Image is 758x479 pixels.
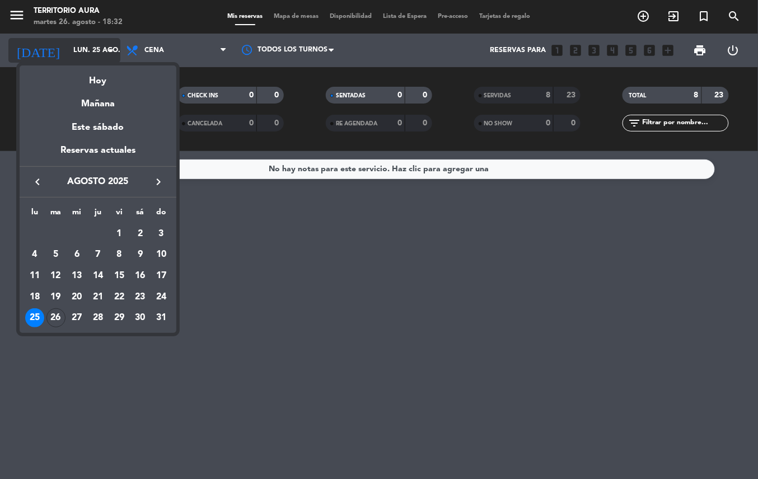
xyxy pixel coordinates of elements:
[66,206,87,223] th: miércoles
[151,206,172,223] th: domingo
[152,266,171,285] div: 17
[46,266,65,285] div: 12
[130,266,149,285] div: 16
[130,265,151,287] td: 16 de agosto de 2025
[152,175,165,189] i: keyboard_arrow_right
[24,206,45,223] th: lunes
[45,244,67,265] td: 5 de agosto de 2025
[152,288,171,307] div: 24
[27,175,48,189] button: keyboard_arrow_left
[88,308,107,327] div: 28
[25,245,44,264] div: 4
[110,288,129,307] div: 22
[24,287,45,308] td: 18 de agosto de 2025
[110,266,129,285] div: 15
[24,265,45,287] td: 11 de agosto de 2025
[20,88,176,111] div: Mañana
[25,308,44,327] div: 25
[46,245,65,264] div: 5
[87,265,109,287] td: 14 de agosto de 2025
[151,244,172,265] td: 10 de agosto de 2025
[130,307,151,328] td: 30 de agosto de 2025
[25,266,44,285] div: 11
[88,288,107,307] div: 21
[24,244,45,265] td: 4 de agosto de 2025
[87,287,109,308] td: 21 de agosto de 2025
[45,206,67,223] th: martes
[67,245,86,264] div: 6
[25,288,44,307] div: 18
[148,175,169,189] button: keyboard_arrow_right
[45,307,67,328] td: 26 de agosto de 2025
[46,288,65,307] div: 19
[67,288,86,307] div: 20
[151,307,172,328] td: 31 de agosto de 2025
[66,244,87,265] td: 6 de agosto de 2025
[109,307,130,328] td: 29 de agosto de 2025
[48,175,148,189] span: agosto 2025
[130,287,151,308] td: 23 de agosto de 2025
[110,245,129,264] div: 8
[88,245,107,264] div: 7
[46,308,65,327] div: 26
[151,223,172,245] td: 3 de agosto de 2025
[151,265,172,287] td: 17 de agosto de 2025
[130,224,149,243] div: 2
[110,308,129,327] div: 29
[109,223,130,245] td: 1 de agosto de 2025
[130,244,151,265] td: 9 de agosto de 2025
[24,223,109,245] td: AGO.
[130,308,149,327] div: 30
[152,245,171,264] div: 10
[66,307,87,328] td: 27 de agosto de 2025
[130,223,151,245] td: 2 de agosto de 2025
[67,308,86,327] div: 27
[45,265,67,287] td: 12 de agosto de 2025
[109,265,130,287] td: 15 de agosto de 2025
[152,224,171,243] div: 3
[110,224,129,243] div: 1
[152,308,171,327] div: 31
[31,175,44,189] i: keyboard_arrow_left
[24,307,45,328] td: 25 de agosto de 2025
[20,143,176,166] div: Reservas actuales
[109,287,130,308] td: 22 de agosto de 2025
[109,206,130,223] th: viernes
[151,287,172,308] td: 24 de agosto de 2025
[130,288,149,307] div: 23
[87,206,109,223] th: jueves
[88,266,107,285] div: 14
[109,244,130,265] td: 8 de agosto de 2025
[20,112,176,143] div: Este sábado
[67,266,86,285] div: 13
[130,245,149,264] div: 9
[87,244,109,265] td: 7 de agosto de 2025
[66,287,87,308] td: 20 de agosto de 2025
[130,206,151,223] th: sábado
[66,265,87,287] td: 13 de agosto de 2025
[87,307,109,328] td: 28 de agosto de 2025
[20,65,176,88] div: Hoy
[45,287,67,308] td: 19 de agosto de 2025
